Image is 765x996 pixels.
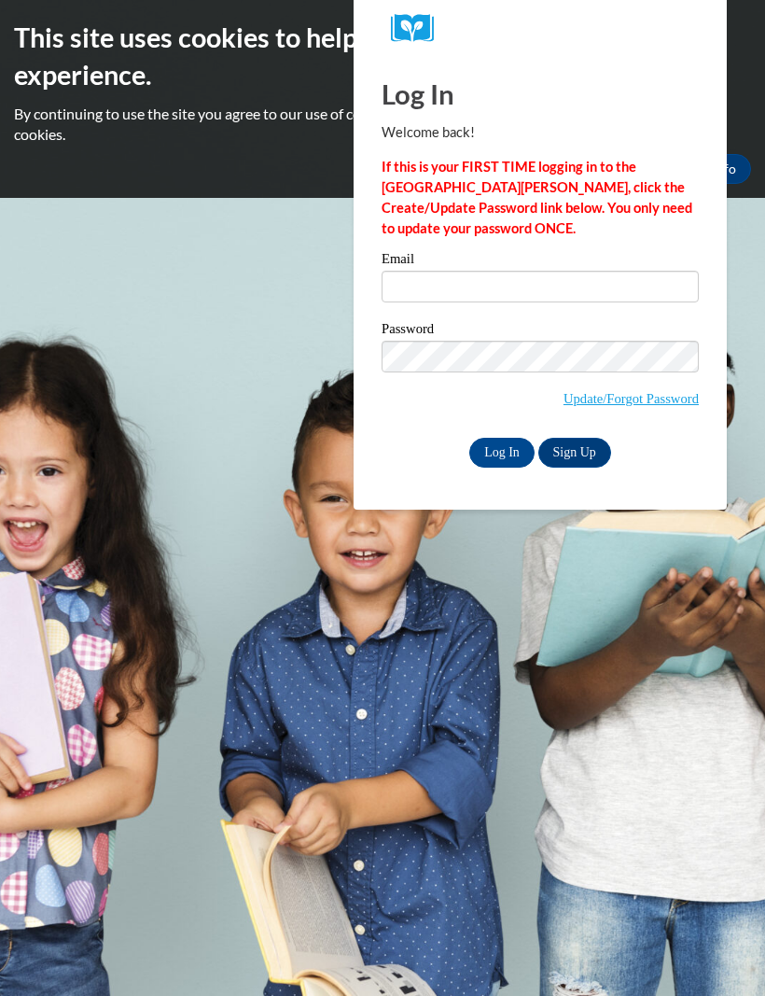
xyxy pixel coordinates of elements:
[563,391,699,406] a: Update/Forgot Password
[469,438,535,468] input: Log In
[14,19,751,94] h2: This site uses cookies to help improve your learning experience.
[382,322,699,341] label: Password
[538,438,611,468] a: Sign Up
[14,104,751,145] p: By continuing to use the site you agree to our use of cookies. Use the ‘More info’ button to read...
[382,252,699,271] label: Email
[382,122,699,143] p: Welcome back!
[382,75,699,113] h1: Log In
[391,14,447,43] img: Logo brand
[382,159,692,236] strong: If this is your FIRST TIME logging in to the [GEOGRAPHIC_DATA][PERSON_NAME], click the Create/Upd...
[391,14,689,43] a: COX Campus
